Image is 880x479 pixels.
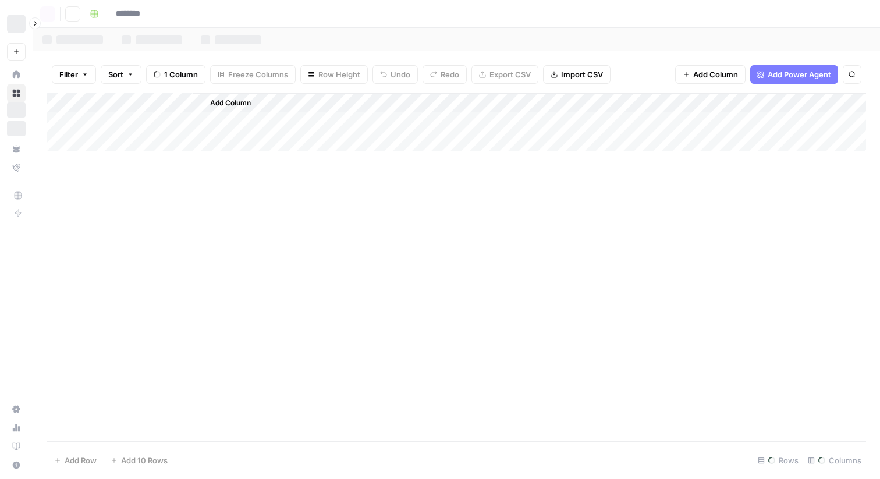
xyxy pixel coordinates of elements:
[318,69,360,80] span: Row Height
[543,65,611,84] button: Import CSV
[753,451,803,470] div: Rows
[121,455,168,466] span: Add 10 Rows
[7,65,26,84] a: Home
[7,456,26,474] button: Help + Support
[7,418,26,437] a: Usage
[108,69,123,80] span: Sort
[372,65,418,84] button: Undo
[59,69,78,80] span: Filter
[441,69,459,80] span: Redo
[210,98,251,108] span: Add Column
[471,65,538,84] button: Export CSV
[803,451,866,470] div: Columns
[7,140,26,158] a: Your Data
[52,65,96,84] button: Filter
[210,65,296,84] button: Freeze Columns
[675,65,746,84] button: Add Column
[423,65,467,84] button: Redo
[693,69,738,80] span: Add Column
[146,65,205,84] button: 1 Column
[7,84,26,102] a: Browse
[47,451,104,470] button: Add Row
[164,69,198,80] span: 1 Column
[65,455,97,466] span: Add Row
[101,65,141,84] button: Sort
[489,69,531,80] span: Export CSV
[391,69,410,80] span: Undo
[228,69,288,80] span: Freeze Columns
[750,65,838,84] button: Add Power Agent
[195,95,256,111] button: Add Column
[561,69,603,80] span: Import CSV
[7,400,26,418] a: Settings
[7,158,26,177] a: Flightpath
[7,437,26,456] a: Learning Hub
[768,69,831,80] span: Add Power Agent
[104,451,175,470] button: Add 10 Rows
[300,65,368,84] button: Row Height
